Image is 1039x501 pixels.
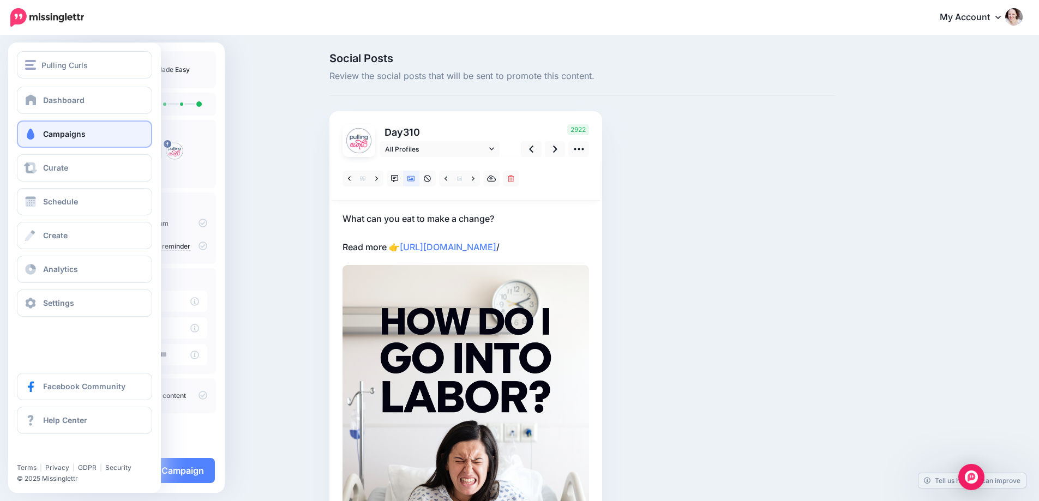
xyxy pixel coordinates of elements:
a: Tell us how we can improve [918,473,1026,488]
p: Day [380,124,501,140]
a: Settings [17,289,152,317]
a: Help Center [17,407,152,434]
span: Analytics [43,264,78,274]
span: Pulling Curls [41,59,88,71]
a: Facebook Community [17,373,152,400]
span: Review the social posts that will be sent to promote this content. [329,69,836,83]
span: 2922 [567,124,589,135]
span: Curate [43,163,68,172]
span: | [73,463,75,472]
a: [URL][DOMAIN_NAME] [400,242,496,252]
a: Security [105,463,131,472]
span: Settings [43,298,74,307]
a: Dashboard [17,87,152,114]
li: © 2025 Missinglettr [17,473,159,484]
span: 310 [403,126,420,138]
a: Curate [17,154,152,182]
a: Analytics [17,256,152,283]
a: My Account [929,4,1023,31]
span: Create [43,231,68,240]
a: Schedule [17,188,152,215]
span: | [40,463,42,472]
span: Social Posts [329,53,836,64]
iframe: Twitter Follow Button [17,448,100,458]
button: Pulling Curls [17,51,152,79]
span: Dashboard [43,95,85,105]
img: 294267531_452028763599495_8356150534574631664_n-bsa103634.png [346,128,372,154]
a: Terms [17,463,37,472]
a: Create [17,222,152,249]
span: Facebook Community [43,382,125,391]
p: What can you eat to make a change? Read more 👉 / [343,212,589,254]
span: All Profiles [385,143,487,155]
span: Schedule [43,197,78,206]
a: GDPR [78,463,97,472]
img: Missinglettr [10,8,84,27]
a: All Profiles [380,141,500,157]
img: menu.png [25,60,36,70]
span: | [100,463,102,472]
a: update reminder [139,242,190,251]
span: Help Center [43,415,87,425]
a: Campaigns [17,120,152,148]
img: 294267531_452028763599495_8356150534574631664_n-bsa103634.png [166,142,183,160]
a: Privacy [45,463,69,472]
div: Open Intercom Messenger [958,464,984,490]
span: Campaigns [43,129,86,138]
